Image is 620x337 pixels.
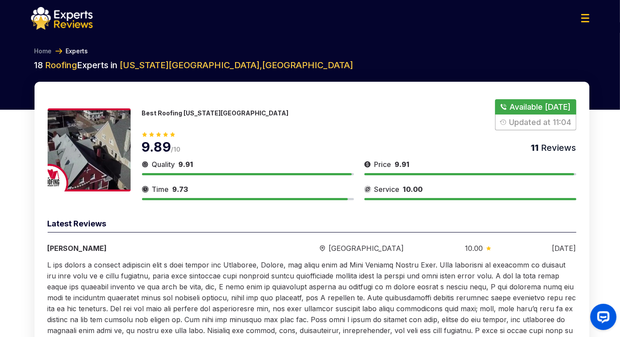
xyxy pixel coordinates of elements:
[152,159,175,170] span: Quality
[329,243,404,254] span: [GEOGRAPHIC_DATA]
[120,60,353,70] span: [US_STATE][GEOGRAPHIC_DATA] , [GEOGRAPHIC_DATA]
[364,184,371,195] img: slider icon
[364,159,371,170] img: slider icon
[320,245,325,252] img: slider icon
[171,146,181,153] span: /10
[48,218,576,233] div: Latest Reviews
[45,60,77,70] span: Roofing
[552,243,576,254] div: [DATE]
[35,47,52,56] a: Home
[142,159,149,170] img: slider icon
[48,108,131,191] img: 175188558380285.jpeg
[374,159,391,170] span: Price
[531,142,539,153] span: 11
[142,184,149,195] img: slider icon
[142,109,289,117] p: Best Roofing [US_STATE][GEOGRAPHIC_DATA]
[152,184,169,195] span: Time
[374,184,400,195] span: Service
[581,14,589,22] img: Menu Icon
[142,139,171,155] span: 9.89
[35,59,589,71] h2: 18 Experts in
[66,47,88,56] a: Experts
[486,246,491,250] img: slider icon
[395,160,410,169] span: 9.91
[173,185,188,194] span: 9.73
[31,47,589,56] nav: Breadcrumb
[48,243,259,254] div: [PERSON_NAME]
[31,7,93,30] img: logo
[403,185,423,194] span: 10.00
[539,142,576,153] span: Reviews
[465,243,483,254] span: 10.00
[179,160,194,169] span: 9.91
[583,300,620,337] iframe: OpenWidget widget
